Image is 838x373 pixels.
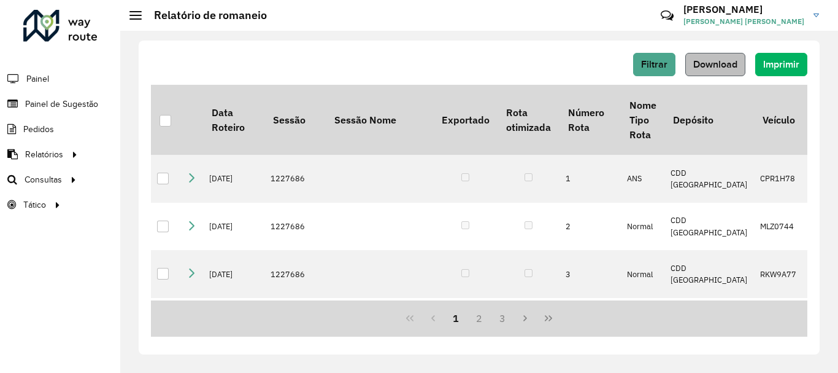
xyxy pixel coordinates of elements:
th: Número Rota [559,85,621,155]
th: Exportado [433,85,498,155]
td: CPR1H78 [754,155,803,203]
span: [PERSON_NAME] [PERSON_NAME] [683,16,804,27]
td: ANS [621,155,664,203]
td: [DATE] [203,155,264,203]
td: [DATE] [203,250,264,298]
td: Normal [621,250,664,298]
span: Pedidos [23,123,54,136]
td: 1227686 [264,250,326,298]
button: Filtrar [633,53,675,76]
button: Next Page [514,307,537,330]
td: MLZ0744 [754,203,803,251]
h3: [PERSON_NAME] [683,4,804,15]
th: Sessão Nome [326,85,433,155]
th: Sessão [264,85,326,155]
span: Painel [26,73,49,85]
td: [DATE] [203,203,264,251]
span: Consultas [25,173,62,186]
td: 1227686 [264,155,326,203]
td: CDD [GEOGRAPHIC_DATA] [664,155,754,203]
td: Normal [621,203,664,251]
h2: Relatório de romaneio [142,9,267,22]
span: Tático [23,198,46,211]
th: Data Roteiro [203,85,264,155]
button: Last Page [537,307,560,330]
button: 3 [491,307,514,330]
span: Painel de Sugestão [25,98,98,111]
button: Imprimir [755,53,807,76]
th: Nome Tipo Rota [621,85,664,155]
span: Relatórios [25,148,63,161]
td: CDD [GEOGRAPHIC_DATA] [664,250,754,298]
td: 1227686 [264,203,326,251]
td: 1 [559,155,621,203]
th: Rota otimizada [498,85,559,155]
th: Veículo [754,85,803,155]
span: Imprimir [763,59,799,69]
td: RKW9A77 [754,250,803,298]
button: 2 [467,307,491,330]
td: 2 [559,203,621,251]
button: Download [685,53,745,76]
td: 3 [559,250,621,298]
div: Críticas? Dúvidas? Elogios? Sugestões? Entre em contato conosco! [514,4,642,37]
span: Download [693,59,737,69]
td: CDD [GEOGRAPHIC_DATA] [664,203,754,251]
th: Depósito [664,85,754,155]
span: Filtrar [641,59,667,69]
button: 1 [444,307,467,330]
a: Contato Rápido [654,2,680,29]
